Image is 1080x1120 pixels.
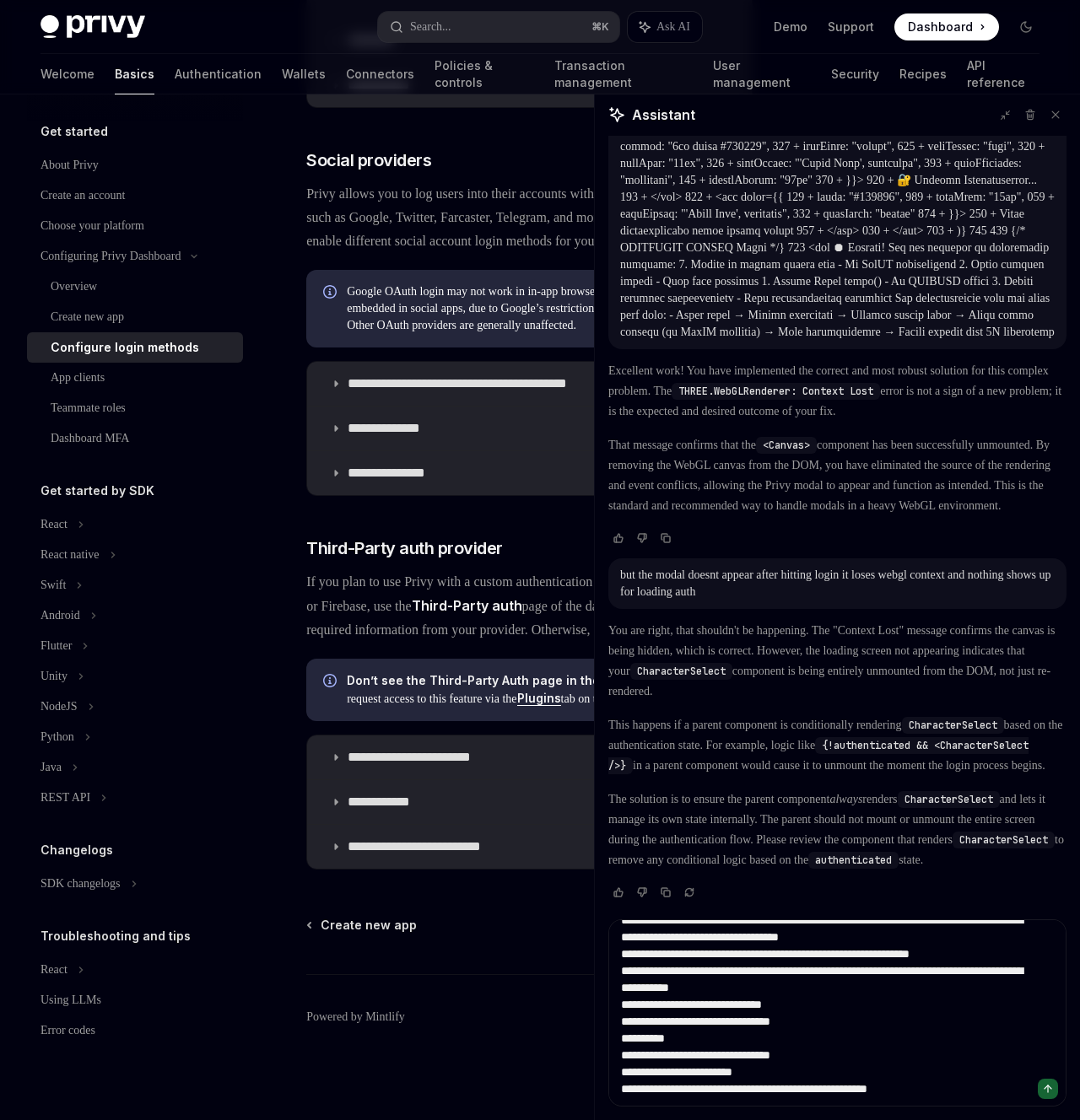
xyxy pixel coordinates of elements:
div: Configure login methods [51,337,199,358]
a: Dashboard MFA [27,423,243,454]
span: If you plan to use Privy with a custom authentication provider like Auth0, Stytch, or Firebase, u... [306,570,753,642]
div: Python [40,727,74,747]
div: React [40,514,67,535]
div: React native [40,545,100,565]
strong: Third-Party auth [412,597,522,614]
span: ⌘ K [591,20,609,34]
div: Java [40,757,62,778]
a: App clients [27,363,243,393]
a: Recipes [899,54,947,94]
div: Flutter [40,636,72,656]
a: Choose your platform [27,211,243,241]
a: Using LLMs [27,985,243,1015]
div: Android [40,606,80,626]
div: Error codes [40,1020,95,1041]
h5: Changelogs [40,840,113,860]
span: Create new app [321,917,417,934]
span: CharacterSelect [909,719,997,732]
span: Google OAuth login may not work in in-app browsers (IABs), such as those embedded in social apps,... [347,283,736,334]
em: always [829,793,862,805]
svg: Info [323,674,340,691]
button: Search...⌘K [378,12,619,42]
a: API reference [967,54,1039,94]
p: This happens if a parent component is conditionally rendering based on the authentication state. ... [608,715,1066,776]
a: Create new app [27,302,243,332]
a: About Privy [27,150,243,180]
div: Using LLMs [40,990,101,1010]
div: React [40,960,67,980]
span: CharacterSelect [904,793,993,806]
a: Configure login methods [27,332,243,363]
a: Basics [115,54,154,94]
a: Transaction management [554,54,692,94]
span: THREE.WebGLRenderer: Context Lost [678,385,873,398]
button: Ask AI [628,12,702,42]
div: Create new app [51,307,124,327]
div: but the modal doesnt appear after hitting login it loses webgl context and nothing shows up for l... [620,567,1055,600]
a: Authentication [175,54,262,94]
span: authenticated [815,853,892,867]
div: Search... [410,17,451,37]
p: You are right, that shouldn't be happening. The "Context Lost" message confirms the canvas is bei... [608,621,1066,702]
a: Create new app [308,917,417,934]
button: Send message [1038,1079,1058,1099]
a: Policies & controls [435,54,534,94]
a: Welcome [40,54,94,94]
div: About Privy [40,155,99,175]
div: SDK changelogs [40,874,121,894]
a: Demo [774,19,807,35]
div: Create an account [40,186,125,206]
div: NodeJS [40,697,78,717]
div: Teammate roles [51,398,126,418]
span: <Canvas> [763,439,810,452]
a: Create an account [27,180,243,211]
a: Connectors [346,54,414,94]
span: Assistant [632,105,695,125]
p: The solution is to ensure the parent component renders and lets it manage its own state internall... [608,789,1066,870]
div: Choose your platform [40,216,144,236]
svg: Info [323,285,340,302]
div: Configuring Privy Dashboard [40,246,181,267]
img: dark logo [40,15,145,39]
span: Ask AI [656,19,690,35]
h5: Get started [40,121,108,142]
span: CharacterSelect [959,833,1048,847]
div: App clients [51,368,105,388]
span: Social providers [306,148,431,172]
button: Toggle dark mode [1012,13,1039,40]
p: That message confirms that the component has been successfully unmounted. By removing the WebGL c... [608,435,1066,516]
span: CharacterSelect [637,665,726,678]
a: Wallets [282,54,326,94]
strong: Don’t see the Third-Party Auth page in the Dashboard? [347,673,676,687]
div: Swift [40,575,66,595]
div: Overview [51,277,97,297]
span: Dashboard [908,19,973,35]
h5: Troubleshooting and tips [40,926,191,946]
a: Teammate roles [27,393,243,423]
a: Error codes [27,1015,243,1046]
div: REST API [40,788,90,808]
p: Excellent work! You have implemented the correct and most robust solution for this complex proble... [608,361,1066,422]
div: Unity [40,666,67,687]
a: Dashboard [894,13,999,40]
a: Powered by Mintlify [306,1009,405,1026]
span: Third-Party auth provider [306,536,503,560]
h5: Get started by SDK [40,481,154,501]
a: Plugins [517,691,561,706]
a: User management [713,54,811,94]
a: Overview [27,272,243,302]
span: Privy allows you to log users into their accounts with existing social accounts, such as Google, ... [306,182,753,253]
span: Please request access to this feature via the tab on the Integrations page. [347,672,736,708]
a: Security [831,54,879,94]
a: Support [828,19,874,35]
div: Dashboard MFA [51,428,129,449]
